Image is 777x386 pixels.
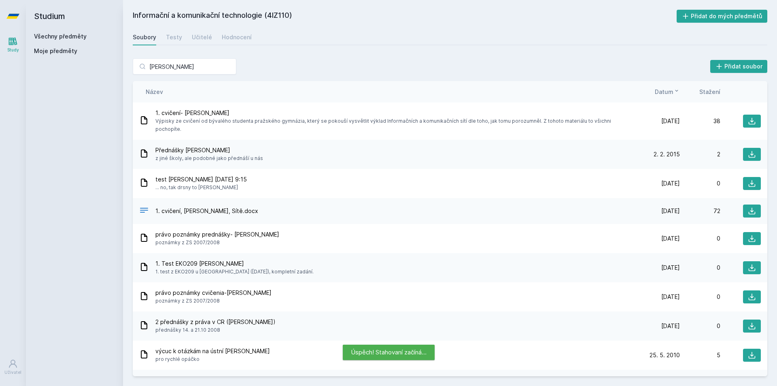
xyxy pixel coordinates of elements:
[155,239,279,247] span: poznámky z ZS 2007/2008
[680,207,720,215] div: 72
[661,264,680,272] span: [DATE]
[655,87,673,96] span: Datum
[661,179,680,188] span: [DATE]
[139,205,149,217] div: DOCX
[155,347,270,355] span: výcuc k otázkám na ústní [PERSON_NAME]
[222,33,252,41] div: Hodnocení
[155,146,263,154] span: Přednášky [PERSON_NAME]
[192,33,212,41] div: Učitelé
[222,29,252,45] a: Hodnocení
[155,355,270,363] span: pro rychlé opáčko
[680,351,720,359] div: 5
[661,322,680,330] span: [DATE]
[155,230,279,239] span: právo poznámky prednášky- [PERSON_NAME]
[2,32,24,57] a: Study
[680,235,720,243] div: 0
[661,293,680,301] span: [DATE]
[155,318,276,326] span: 2 přednášky z práva v CR ([PERSON_NAME])
[661,207,680,215] span: [DATE]
[155,268,314,276] span: 1. test z EKO209 u [GEOGRAPHIC_DATA] ([DATE]), kompletní zadání.
[661,235,680,243] span: [DATE]
[650,351,680,359] span: 25. 5. 2010
[155,183,247,192] span: ... no, tak drsny to [PERSON_NAME]
[192,29,212,45] a: Učitelé
[680,322,720,330] div: 0
[155,117,636,133] span: Výpisky ze cvičení od bývalého studenta pražského gymnázia, který se pokouší vysvětlit výklad Inf...
[155,289,272,297] span: právo poznámky cvičenia-[PERSON_NAME]
[343,345,435,360] div: Úspěch! Stahovaní začíná…
[133,58,236,75] input: Hledej soubor
[654,150,680,158] span: 2. 2. 2015
[655,87,680,96] button: Datum
[155,175,247,183] span: test [PERSON_NAME] [DATE] 9:15
[680,117,720,125] div: 38
[680,293,720,301] div: 0
[133,29,156,45] a: Soubory
[166,33,182,41] div: Testy
[155,326,276,334] span: přednášky 14. a 21.10 2008
[155,109,636,117] span: 1. cvičení- [PERSON_NAME]
[680,264,720,272] div: 0
[677,10,768,23] button: Přidat do mých předmětů
[133,33,156,41] div: Soubory
[7,47,19,53] div: Study
[699,87,720,96] button: Stažení
[661,117,680,125] span: [DATE]
[2,355,24,380] a: Uživatel
[34,33,87,40] a: Všechny předměty
[4,369,21,375] div: Uživatel
[155,154,263,162] span: z jiné školy, ale podobné jako přednáší u nás
[146,87,163,96] button: Název
[680,150,720,158] div: 2
[710,60,768,73] button: Přidat soubor
[155,297,272,305] span: poznámky z ZS 2007/2008
[166,29,182,45] a: Testy
[34,47,77,55] span: Moje předměty
[155,207,258,215] span: 1. cvičení, [PERSON_NAME], Sítě.docx
[680,179,720,188] div: 0
[133,10,677,23] h2: Informační a komunikační technologie (4IZ110)
[155,260,314,268] span: 1. Test EKO209 [PERSON_NAME]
